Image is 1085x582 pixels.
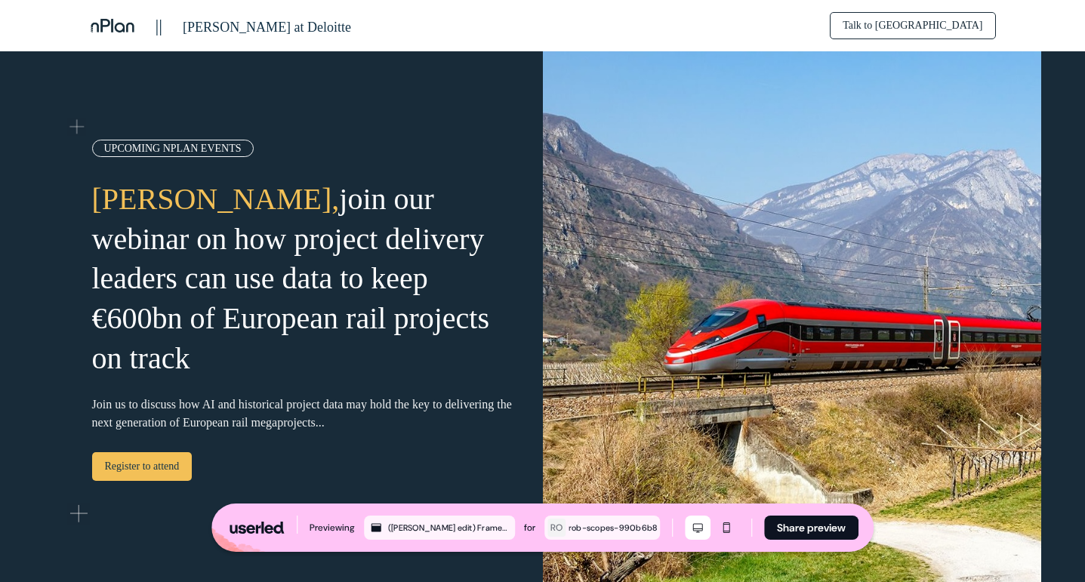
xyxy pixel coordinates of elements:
div: ([PERSON_NAME] edit) Framework: Blocks [388,521,512,534]
a: Register to attend [92,452,193,481]
div: rob-scopes-990b6b8 [569,521,658,534]
span: Join us to discuss how AI and historical project data may hold the key to delivering the next gen... [92,398,512,429]
span: [PERSON_NAME] at Deloitte [183,20,351,35]
button: Share preview [764,516,858,540]
button: Mobile mode [714,516,739,540]
span: join our webinar on how project delivery leaders can use data to keep €600bn of European rail pro... [92,182,490,375]
div: Previewing [310,520,355,535]
span: UPCOMING NPLAN EVENTS [104,143,242,154]
span: [PERSON_NAME], [92,182,340,216]
a: Talk to [GEOGRAPHIC_DATA] [830,12,995,39]
span: || [156,16,163,35]
button: Desktop mode [685,516,710,540]
div: RO [550,520,563,535]
div: for [524,520,535,535]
